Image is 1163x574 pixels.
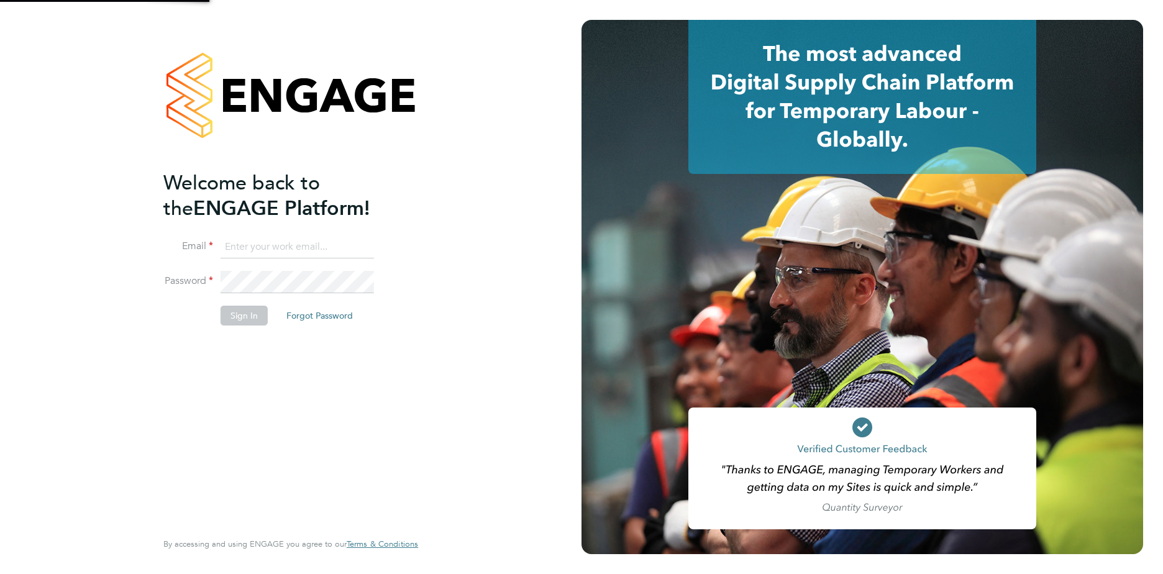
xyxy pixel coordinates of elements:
button: Forgot Password [276,306,363,326]
label: Password [163,275,213,288]
button: Sign In [221,306,268,326]
label: Email [163,240,213,253]
a: Terms & Conditions [347,539,418,549]
span: Welcome back to the [163,171,320,221]
h2: ENGAGE Platform! [163,170,406,221]
span: By accessing and using ENGAGE you agree to our [163,539,418,549]
input: Enter your work email... [221,236,374,258]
